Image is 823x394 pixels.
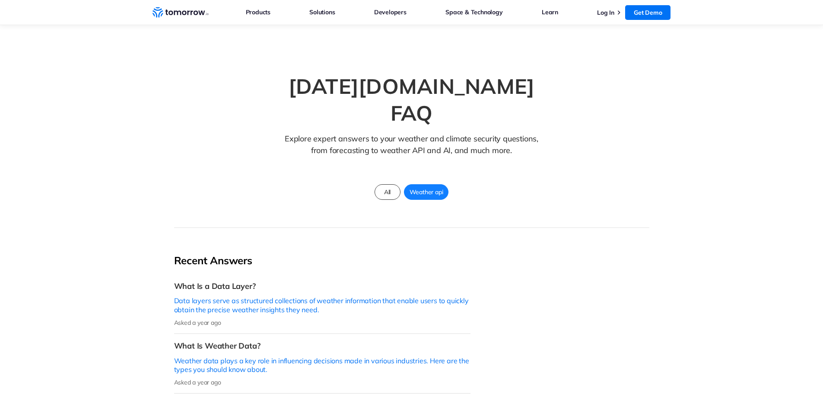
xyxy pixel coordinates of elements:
[597,9,614,16] a: Log In
[375,184,400,200] a: All
[309,6,335,18] a: Solutions
[445,6,502,18] a: Space & Technology
[379,186,396,198] span: All
[542,6,558,18] a: Learn
[174,296,470,314] p: Data layers serve as structured collections of weather information that enable users to quickly o...
[374,6,407,18] a: Developers
[625,5,670,20] a: Get Demo
[174,254,470,267] h2: Recent Answers
[174,274,470,334] a: What Is a Data Layer?Data layers serve as structured collections of weather information that enab...
[174,319,470,327] p: Asked a year ago
[174,334,470,394] a: What Is Weather Data?Weather data plays a key role in influencing decisions made in various indus...
[153,6,209,19] a: Home link
[404,184,449,200] a: Weather api
[246,6,270,18] a: Products
[281,133,542,170] p: Explore expert answers to your weather and climate security questions, from forecasting to weathe...
[265,73,559,127] h1: [DATE][DOMAIN_NAME] FAQ
[174,378,470,386] p: Asked a year ago
[174,281,470,291] h3: What Is a Data Layer?
[174,356,470,375] p: Weather data plays a key role in influencing decisions made in various industries. Here are the t...
[174,341,470,351] h3: What Is Weather Data?
[404,186,448,198] span: Weather api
